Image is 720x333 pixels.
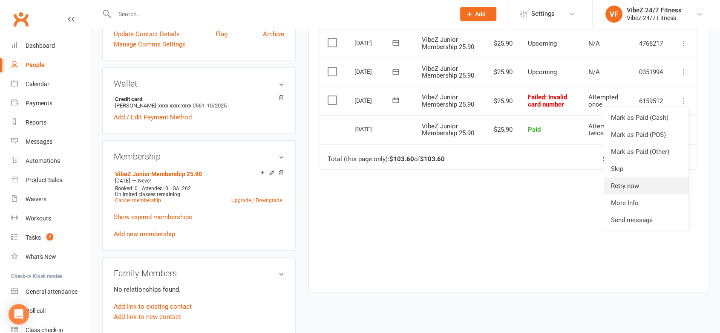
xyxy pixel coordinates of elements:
a: Cancel membership [115,197,161,203]
li: [PERSON_NAME] [114,95,284,110]
div: [DATE] [354,36,394,49]
td: $25.90 [483,115,520,144]
div: What's New [26,253,56,260]
span: VibeZ Junior Membership 25.90 [422,65,474,80]
a: Archive [263,29,284,39]
div: [DATE] [354,65,394,78]
a: Mark as Paid (POS) [604,126,688,143]
strong: $103.60 [389,155,414,163]
span: Unlimited classes remaining [115,191,180,197]
div: Automations [26,157,60,164]
span: GA: 262 [173,185,191,191]
a: Add / Edit Payment Method [114,112,192,122]
h3: Wallet [114,79,284,88]
div: General attendance [26,288,78,295]
div: Open Intercom Messenger [9,304,29,324]
a: Flag [216,29,228,39]
div: VibeZ 24/7 Fitness [627,6,682,14]
a: What's New [11,247,90,266]
a: Messages [11,132,90,151]
td: $25.90 [483,58,520,87]
strong: Credit card [115,96,280,102]
strong: $103.60 [420,155,445,163]
span: [DATE] [115,178,130,184]
a: Mark as Paid (Cash) [604,109,688,126]
span: xxxx xxxx xxxx 0561 [158,102,204,109]
div: VibeZ 24/7 Fitness [627,14,682,22]
div: People [26,61,45,68]
div: [DATE] [354,122,394,136]
a: Send message [604,211,688,229]
a: General attendance kiosk mode [11,282,90,301]
a: Reports [11,113,90,132]
a: Dashboard [11,36,90,55]
div: Messages [26,138,52,145]
span: N/A [588,40,600,47]
a: Retry now [604,177,688,194]
div: VF [605,6,622,23]
a: VibeZ Junior Membership 25.90 [115,171,202,177]
a: Show expired memberships [114,213,192,221]
a: Clubworx [10,9,32,30]
td: $25.90 [483,29,520,58]
h3: Membership [114,152,284,161]
span: Paid [527,126,540,133]
a: Automations [11,151,90,171]
div: Showing of payments [603,156,678,163]
a: Waivers [11,190,90,209]
div: Waivers [26,196,46,203]
div: Product Sales [26,177,62,183]
span: Settings [531,4,555,23]
div: Reports [26,119,46,126]
span: Failed [527,93,567,108]
a: Roll call [11,301,90,321]
a: Mark as Paid (Other) [604,143,688,160]
td: 6159512 [631,87,671,116]
span: Add [475,11,486,17]
a: Workouts [11,209,90,228]
span: Attempted twice [588,122,618,137]
a: Manage Comms Settings [114,39,186,49]
div: Total (this page only): of [328,156,445,163]
a: Add link to existing contact [114,301,192,312]
span: VibeZ Junior Membership 25.90 [422,36,474,51]
span: VibeZ Junior Membership 25.90 [422,122,474,137]
td: 4768217 [631,29,671,58]
span: N/A [588,68,600,76]
span: : Invalid card number [527,93,567,108]
span: 2 [46,233,53,240]
span: Attended: 0 [142,185,168,191]
span: Upcoming [527,68,556,76]
span: Never [138,178,151,184]
div: Calendar [26,81,49,87]
h3: Family Members [114,269,284,278]
span: Upcoming [527,40,556,47]
div: Dashboard [26,42,55,49]
div: Tasks [26,234,41,241]
span: 10/2025 [207,102,227,109]
a: People [11,55,90,75]
span: Attempted once [588,93,618,108]
a: Payments [11,94,90,113]
a: Product Sales [11,171,90,190]
p: No relationships found. [114,284,284,295]
div: — [113,177,284,184]
div: Roll call [26,307,46,314]
a: Add link to new contact [114,312,181,322]
button: Add [460,7,496,21]
span: Booked: 0 [115,185,138,191]
a: Update Contact Details [114,29,180,39]
div: [DATE] [354,94,394,107]
a: More Info [604,194,688,211]
a: Upgrade / Downgrade [231,197,282,203]
div: Workouts [26,215,51,222]
input: Search... [112,8,449,20]
div: Payments [26,100,52,107]
a: Add new membership [114,230,175,238]
td: 0351994 [631,58,671,87]
td: $25.90 [483,87,520,116]
a: Skip [604,160,688,177]
span: VibeZ Junior Membership 25.90 [422,93,474,108]
a: Calendar [11,75,90,94]
a: Tasks 2 [11,228,90,247]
